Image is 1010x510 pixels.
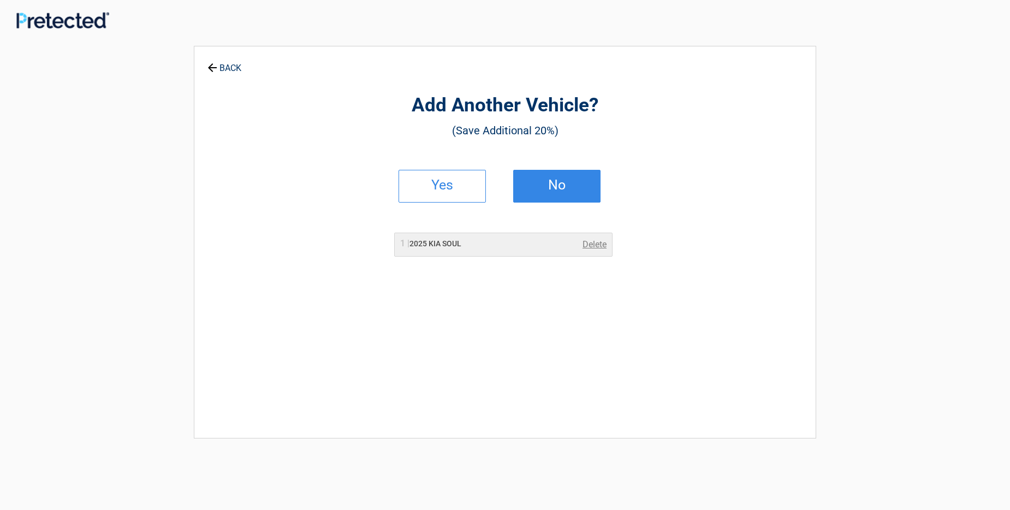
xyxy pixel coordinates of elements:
h2: Add Another Vehicle? [254,93,756,118]
h2: No [525,181,589,189]
span: 1 | [400,238,409,248]
img: Main Logo [16,12,109,29]
h3: (Save Additional 20%) [254,121,756,140]
a: Delete [583,238,607,251]
a: BACK [205,54,243,73]
h2: 2025 KIA SOUL [400,238,461,250]
h2: Yes [410,181,474,189]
